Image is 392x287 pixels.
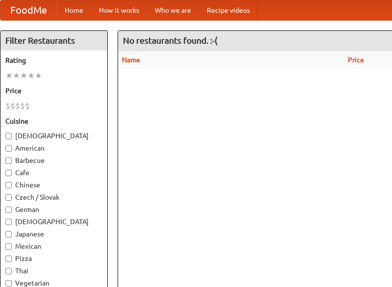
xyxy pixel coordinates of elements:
a: Home [57,0,91,20]
input: Vegetarian [5,280,12,287]
input: Mexican [5,243,12,250]
a: Who we are [147,0,199,20]
li: $ [15,101,20,111]
label: Czech / Slovak [5,192,102,202]
input: Czech / Slovak [5,194,12,201]
li: ★ [27,70,35,81]
ng-pluralize: No restaurants found. :-( [123,36,218,45]
input: German [5,207,12,213]
input: Thai [5,268,12,274]
h5: Rating [5,55,102,65]
li: ★ [5,70,13,81]
label: German [5,205,102,214]
h5: Price [5,86,102,96]
li: $ [20,101,25,111]
h4: Filter Restaurants [0,31,107,51]
label: Cafe [5,168,102,178]
input: American [5,145,12,152]
input: Japanese [5,231,12,237]
label: Mexican [5,241,102,251]
li: $ [5,101,10,111]
label: [DEMOGRAPHIC_DATA] [5,217,102,227]
li: ★ [13,70,20,81]
h5: Cuisine [5,116,102,126]
label: Barbecue [5,156,102,165]
a: Price [348,56,364,64]
input: [DEMOGRAPHIC_DATA] [5,133,12,139]
input: Barbecue [5,157,12,164]
label: Chinese [5,180,102,190]
label: Thai [5,266,102,276]
input: Cafe [5,170,12,176]
label: Japanese [5,229,102,239]
a: How it works [91,0,147,20]
li: ★ [20,70,27,81]
a: Name [122,56,140,64]
a: Recipe videos [199,0,258,20]
label: Pizza [5,254,102,263]
li: ★ [35,70,42,81]
input: [DEMOGRAPHIC_DATA] [5,219,12,225]
label: American [5,143,102,153]
input: Pizza [5,256,12,262]
a: FoodMe [0,0,57,20]
label: [DEMOGRAPHIC_DATA] [5,131,102,141]
li: $ [25,101,30,111]
input: Chinese [5,182,12,188]
li: $ [10,101,15,111]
